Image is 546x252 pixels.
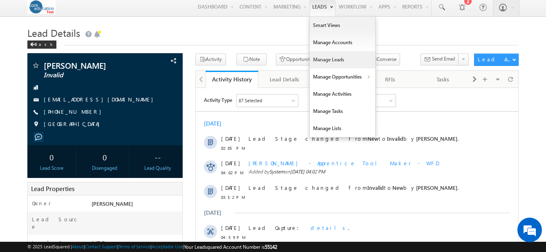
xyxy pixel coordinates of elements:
[27,40,56,49] div: Back
[265,74,304,84] div: Lead Details
[53,47,263,54] span: Lead Stage changed from to by .
[29,164,74,172] div: Lead Score
[119,244,150,249] a: Terms of Service
[417,71,470,88] a: Tasks
[236,54,267,65] button: Note
[25,106,50,113] span: 03:52 PM
[43,9,66,16] div: 87 Selected
[29,149,74,164] div: 0
[83,149,127,164] div: 0
[258,71,311,88] a: Lead Details
[32,216,84,230] label: Lead Source
[25,146,50,153] span: 04:59 PM
[25,56,50,64] span: 02:05 PM
[474,54,519,66] button: Lead Actions
[44,61,139,70] span: [PERSON_NAME]
[74,81,89,87] span: System
[478,56,512,63] div: Lead Actions
[276,54,316,65] button: Opportunity
[432,55,455,63] span: Send Email
[27,40,60,47] a: Back
[53,72,243,79] span: [PERSON_NAME] - Apprentice Tool Maker - WFD
[220,47,262,54] span: [PERSON_NAME]
[44,120,104,128] span: [GEOGRAPHIC_DATA]
[44,71,139,79] span: Invalid
[367,54,400,65] button: Converse
[44,108,105,115] a: [PHONE_NUMBER]
[27,26,80,39] span: Lead Details
[32,239,71,246] label: Lead Age
[25,96,44,103] span: [DATE]
[191,47,208,54] span: Invalid
[310,51,375,68] a: Manage Leads
[72,244,84,249] a: About
[41,7,102,19] div: Enrollment Activity,Opportunity - Online,Opportunity - WFD,Email Bounced,Email Link Clicked & 82 ...
[423,74,462,84] div: Tasks
[212,75,252,83] div: Activity History
[8,121,35,128] div: [DATE]
[371,74,409,84] div: RFIs
[172,96,188,103] span: Invalid
[25,72,44,79] span: [DATE]
[310,17,375,34] a: Smart Views
[310,68,375,85] a: Manage Opportunities
[8,32,35,39] div: [DATE]
[44,96,157,103] a: [EMAIL_ADDRESS][DOMAIN_NAME]
[206,71,258,88] a: Activity History
[90,239,182,250] div: 147 Days
[220,96,262,103] span: [PERSON_NAME]
[141,9,157,16] div: All Time
[94,81,130,87] span: [DATE] 04:02 PM
[92,200,133,207] span: [PERSON_NAME]
[85,244,117,249] a: Contact Support
[25,81,50,88] span: 04:02 PM
[32,200,51,207] label: Owner
[265,244,277,250] span: 55142
[53,136,108,143] span: Lead Capture:
[27,243,277,251] span: © 2025 LeadSquared | | | | |
[31,184,74,193] span: Lead Properties
[53,80,289,88] span: Added by on
[115,136,152,143] span: details
[310,103,375,120] a: Manage Tasks
[25,136,44,144] span: [DATE]
[136,149,180,164] div: --
[310,120,375,137] a: Manage Lists
[53,96,263,103] span: Lead Stage changed from to by .
[53,136,289,144] div: .
[25,47,44,54] span: [DATE]
[172,47,183,54] span: New
[195,54,226,65] button: Activity
[310,85,375,103] a: Manage Activities
[83,164,127,172] div: Disengaged
[421,54,459,65] button: Send Email
[123,6,134,18] span: Time
[197,96,208,103] span: New
[364,71,417,88] a: RFIs
[184,244,277,250] span: Your Leadsquared Account Number is
[8,6,36,18] span: Activity Type
[310,34,375,51] a: Manage Accounts
[136,164,180,172] div: Lead Quality
[152,244,183,249] a: Acceptable Use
